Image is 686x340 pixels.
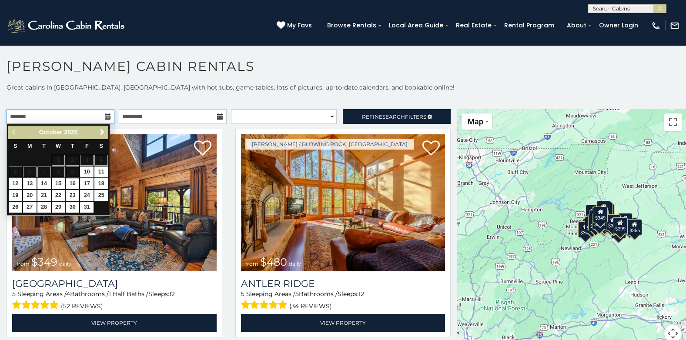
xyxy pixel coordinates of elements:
[94,190,108,201] a: 25
[592,213,607,230] div: $225
[12,278,217,290] h3: Diamond Creek Lodge
[23,202,37,213] a: 27
[99,129,106,136] span: Next
[289,300,332,312] span: (34 reviews)
[295,290,299,298] span: 5
[66,190,79,201] a: 23
[23,190,37,201] a: 20
[80,167,94,177] a: 10
[31,256,57,268] span: $349
[80,190,94,201] a: 24
[52,202,65,213] a: 29
[13,143,17,149] span: Sunday
[71,143,74,149] span: Thursday
[80,202,94,213] a: 31
[588,215,603,231] div: $395
[52,178,65,189] a: 15
[670,21,679,30] img: mail-regular-white.png
[12,134,217,271] img: Diamond Creek Lodge
[100,143,103,149] span: Saturday
[241,278,445,290] a: Antler Ridge
[12,290,217,312] div: Sleeping Areas / Bathrooms / Sleeps:
[586,205,600,221] div: $635
[596,201,611,217] div: $320
[9,178,22,189] a: 12
[664,113,682,131] button: Toggle fullscreen view
[94,178,108,189] a: 18
[613,217,628,234] div: $299
[468,117,483,126] span: Map
[12,134,217,271] a: Diamond Creek Lodge from $349 daily
[606,214,621,231] div: $380
[37,202,51,213] a: 28
[12,290,16,298] span: 5
[289,260,301,267] span: daily
[595,19,642,32] a: Owner Login
[452,19,496,32] a: Real Estate
[169,290,175,298] span: 12
[7,17,127,34] img: White-1-2.png
[37,190,51,201] a: 21
[66,290,70,298] span: 4
[241,134,445,271] img: Antler Ridge
[382,113,405,120] span: Search
[52,190,65,201] a: 22
[358,290,364,298] span: 12
[66,202,79,213] a: 30
[362,113,426,120] span: Refine Filters
[27,143,32,149] span: Monday
[23,178,37,189] a: 13
[241,314,445,332] a: View Property
[39,129,63,136] span: October
[593,207,608,223] div: $349
[80,178,94,189] a: 17
[59,260,71,267] span: daily
[241,290,244,298] span: 5
[42,143,46,149] span: Tuesday
[109,290,148,298] span: 1 Half Baths /
[585,217,600,233] div: $325
[245,139,414,150] a: [PERSON_NAME] / Blowing Rock, [GEOGRAPHIC_DATA]
[241,134,445,271] a: Antler Ridge from $480 daily
[287,21,312,30] span: My Favs
[277,21,314,30] a: My Favs
[194,140,211,158] a: Add to favorites
[94,167,108,177] a: 11
[64,129,77,136] span: 2025
[9,190,22,201] a: 19
[618,213,632,230] div: $930
[245,260,258,267] span: from
[9,202,22,213] a: 26
[17,260,30,267] span: from
[385,19,448,32] a: Local Area Guide
[61,300,103,312] span: (52 reviews)
[500,19,559,32] a: Rental Program
[343,109,451,124] a: RefineSearchFilters
[12,314,217,332] a: View Property
[562,19,591,32] a: About
[66,178,79,189] a: 16
[651,21,661,30] img: phone-regular-white.png
[241,290,445,312] div: Sleeping Areas / Bathrooms / Sleeps:
[422,140,440,158] a: Add to favorites
[12,278,217,290] a: [GEOGRAPHIC_DATA]
[85,143,89,149] span: Friday
[56,143,61,149] span: Wednesday
[462,113,492,130] button: Change map style
[323,19,381,32] a: Browse Rentals
[37,178,51,189] a: 14
[260,256,287,268] span: $480
[97,127,107,138] a: Next
[579,221,593,238] div: $375
[627,219,642,236] div: $355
